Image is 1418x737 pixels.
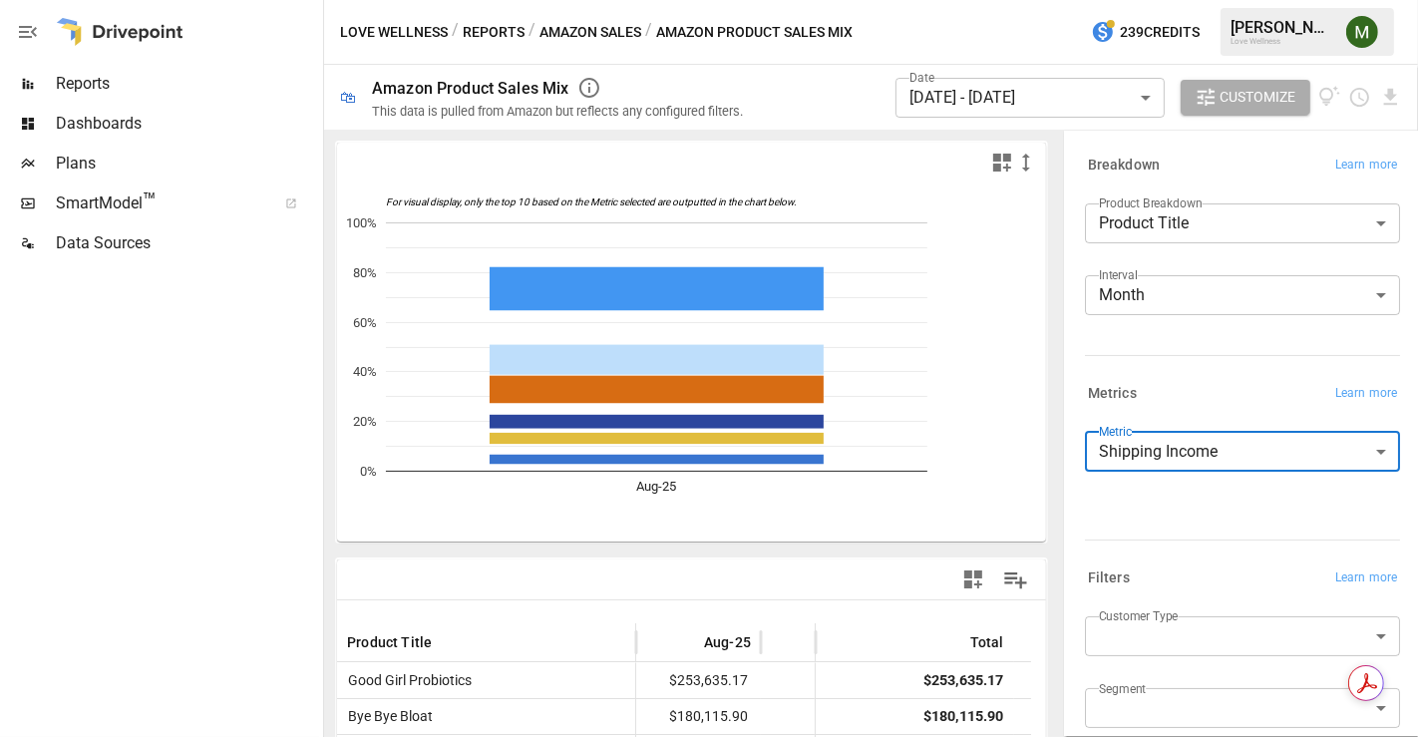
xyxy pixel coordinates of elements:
[1335,384,1397,404] span: Learn more
[704,632,751,652] span: Aug-25
[993,557,1038,602] button: Manage Columns
[1335,156,1397,176] span: Learn more
[645,20,652,45] div: /
[143,188,157,213] span: ™
[463,20,525,45] button: Reports
[1346,16,1378,48] img: Meredith Lacasse
[434,628,462,656] button: Sort
[909,69,934,86] label: Date
[924,699,1004,734] div: $180,115.90
[337,183,1031,542] svg: A chart.
[56,72,319,96] span: Reports
[56,152,319,176] span: Plans
[347,632,432,652] span: Product Title
[539,20,641,45] button: Amazon Sales
[56,191,263,215] span: SmartModel
[353,315,377,330] text: 60%
[56,112,319,136] span: Dashboards
[1335,568,1397,588] span: Learn more
[1099,607,1179,624] label: Customer Type
[1088,155,1160,177] h6: Breakdown
[372,104,743,119] div: This data is pulled from Amazon but reflects any configured filters.
[1221,85,1296,110] span: Customize
[1088,567,1130,589] h6: Filters
[372,79,569,98] div: Amazon Product Sales Mix
[1348,86,1371,109] button: Schedule report
[1085,275,1400,315] div: Month
[56,231,319,255] span: Data Sources
[452,20,459,45] div: /
[1083,14,1208,51] button: 239Credits
[1120,20,1200,45] span: 239 Credits
[1318,80,1341,116] button: View documentation
[1099,423,1132,440] label: Metric
[360,464,377,479] text: 0%
[386,197,797,209] text: For visual display, only the top 10 based on the Metric selected are outputted in the chart below.
[346,215,377,230] text: 100%
[1231,18,1334,37] div: [PERSON_NAME]
[529,20,535,45] div: /
[340,20,448,45] button: Love Wellness
[637,479,677,494] text: Aug-25
[674,628,702,656] button: Sort
[924,663,1004,698] div: $253,635.17
[1099,680,1146,697] label: Segment
[1379,86,1402,109] button: Download report
[1085,432,1400,472] div: Shipping Income
[340,708,433,724] span: Bye Bye Bloat
[340,672,472,688] span: Good Girl Probiotics
[1231,37,1334,46] div: Love Wellness
[1099,194,1203,211] label: Product Breakdown
[1099,266,1138,283] label: Interval
[353,265,377,280] text: 80%
[1088,383,1137,405] h6: Metrics
[340,88,356,107] div: 🛍
[970,634,1004,650] div: Total
[646,663,751,698] span: $253,635.17
[1085,203,1400,243] div: Product Title
[353,364,377,379] text: 40%
[646,699,751,734] span: $180,115.90
[1334,4,1390,60] button: Meredith Lacasse
[1181,80,1310,116] button: Customize
[353,414,377,429] text: 20%
[895,78,1165,118] div: [DATE] - [DATE]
